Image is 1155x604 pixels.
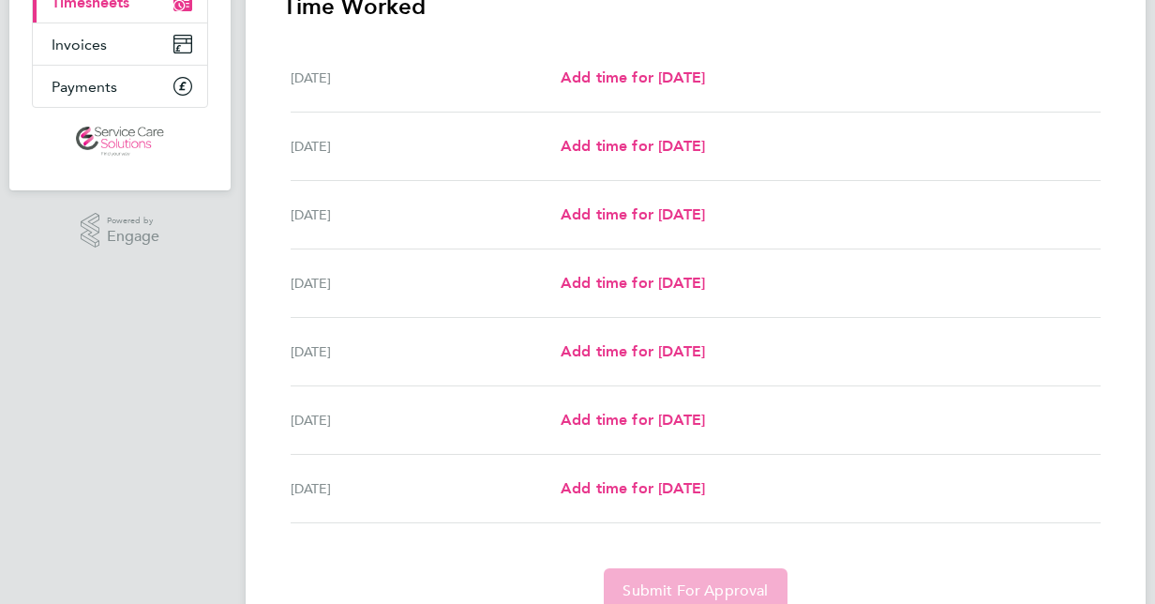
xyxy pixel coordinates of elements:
span: Add time for [DATE] [561,342,705,360]
div: [DATE] [291,409,561,431]
div: [DATE] [291,272,561,294]
img: servicecare-logo-retina.png [76,127,164,157]
div: [DATE] [291,67,561,89]
span: Add time for [DATE] [561,411,705,429]
a: Add time for [DATE] [561,67,705,89]
a: Add time for [DATE] [561,477,705,500]
span: Add time for [DATE] [561,274,705,292]
a: Go to home page [32,127,208,157]
div: [DATE] [291,135,561,158]
span: Powered by [107,213,159,229]
a: Powered byEngage [81,213,160,249]
span: Engage [107,229,159,245]
a: Add time for [DATE] [561,272,705,294]
a: Add time for [DATE] [561,340,705,363]
a: Add time for [DATE] [561,409,705,431]
div: [DATE] [291,340,561,363]
span: Add time for [DATE] [561,479,705,497]
div: [DATE] [291,477,561,500]
span: Add time for [DATE] [561,68,705,86]
span: Invoices [52,36,107,53]
span: Payments [52,78,117,96]
a: Invoices [33,23,207,65]
a: Add time for [DATE] [561,135,705,158]
a: Payments [33,66,207,107]
span: Add time for [DATE] [561,205,705,223]
div: [DATE] [291,204,561,226]
span: Add time for [DATE] [561,137,705,155]
a: Add time for [DATE] [561,204,705,226]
